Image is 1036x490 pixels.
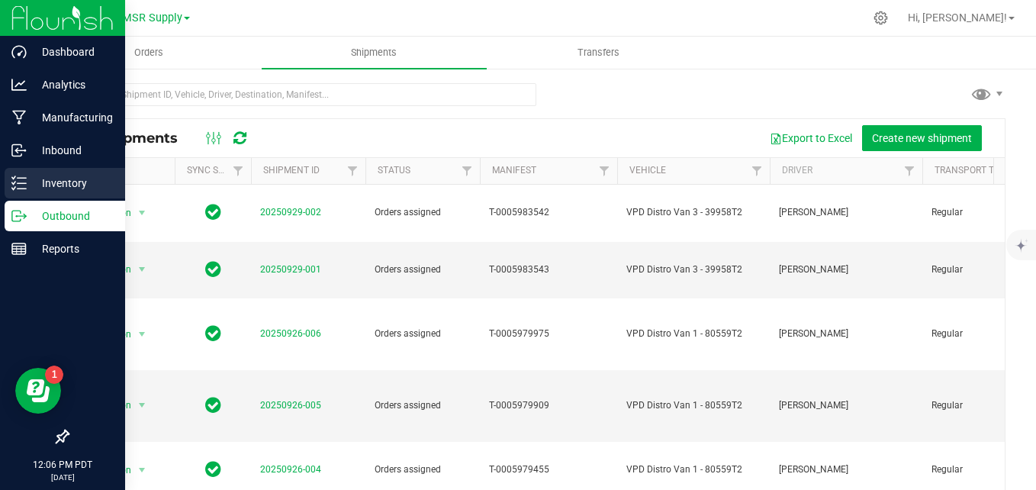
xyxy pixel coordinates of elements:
[745,158,770,184] a: Filter
[133,324,152,345] span: select
[626,398,761,413] span: VPD Distro Van 1 - 80559T2
[262,37,487,69] a: Shipments
[489,463,608,477] span: T-0005979455
[205,259,221,280] span: In Sync
[133,202,152,224] span: select
[27,76,118,94] p: Analytics
[205,459,221,480] span: In Sync
[205,323,221,344] span: In Sync
[27,141,118,160] p: Inbound
[492,165,536,176] a: Manifest
[760,125,862,151] button: Export to Excel
[872,132,972,144] span: Create new shipment
[375,327,471,341] span: Orders assigned
[260,400,321,411] a: 20250926-005
[330,46,417,60] span: Shipments
[27,240,118,258] p: Reports
[897,158,922,184] a: Filter
[931,398,1028,413] span: Regular
[133,259,152,280] span: select
[779,327,913,341] span: [PERSON_NAME]
[260,207,321,218] a: 20250929-002
[770,158,922,185] th: Driver
[931,463,1028,477] span: Regular
[205,395,221,416] span: In Sync
[862,125,982,151] button: Create new shipment
[871,11,890,25] div: Manage settings
[489,263,608,277] span: T-0005983543
[626,205,761,220] span: VPD Distro Van 3 - 39958T2
[133,395,152,416] span: select
[79,130,193,147] span: All Shipments
[45,366,63,384] iframe: Resource center unread badge
[931,327,1028,341] span: Regular
[260,264,321,275] a: 20250929-001
[7,472,118,483] p: [DATE]
[489,398,608,413] span: T-0005979909
[11,77,27,92] inline-svg: Analytics
[11,44,27,60] inline-svg: Dashboard
[779,263,913,277] span: [PERSON_NAME]
[489,205,608,220] span: T-0005983542
[779,463,913,477] span: [PERSON_NAME]
[11,110,27,125] inline-svg: Manufacturing
[626,263,761,277] span: VPD Distro Van 3 - 39958T2
[487,37,712,69] a: Transfers
[67,83,536,106] input: Search Shipment ID, Vehicle, Driver, Destination, Manifest...
[375,205,471,220] span: Orders assigned
[27,207,118,225] p: Outbound
[226,158,251,184] a: Filter
[114,46,184,60] span: Orders
[263,165,320,176] a: Shipment ID
[375,463,471,477] span: Orders assigned
[375,263,471,277] span: Orders assigned
[931,205,1028,220] span: Regular
[133,459,152,481] span: select
[489,327,608,341] span: T-0005979975
[37,37,262,69] a: Orders
[908,11,1007,24] span: Hi, [PERSON_NAME]!
[626,463,761,477] span: VPD Distro Van 1 - 80559T2
[260,328,321,339] a: 20250926-006
[375,398,471,413] span: Orders assigned
[779,398,913,413] span: [PERSON_NAME]
[7,458,118,472] p: 12:06 PM PDT
[629,165,666,176] a: Vehicle
[27,174,118,192] p: Inventory
[340,158,365,184] a: Filter
[122,11,182,24] span: MSR Supply
[15,368,61,414] iframe: Resource center
[260,464,321,475] a: 20250926-004
[931,263,1028,277] span: Regular
[11,176,27,191] inline-svg: Inventory
[187,165,246,176] a: Sync Status
[592,158,617,184] a: Filter
[779,205,913,220] span: [PERSON_NAME]
[27,108,118,127] p: Manufacturing
[557,46,640,60] span: Transfers
[11,208,27,224] inline-svg: Outbound
[626,327,761,341] span: VPD Distro Van 1 - 80559T2
[378,165,410,176] a: Status
[11,143,27,158] inline-svg: Inbound
[11,241,27,256] inline-svg: Reports
[935,165,1011,176] a: Transport Type
[455,158,480,184] a: Filter
[205,201,221,223] span: In Sync
[27,43,118,61] p: Dashboard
